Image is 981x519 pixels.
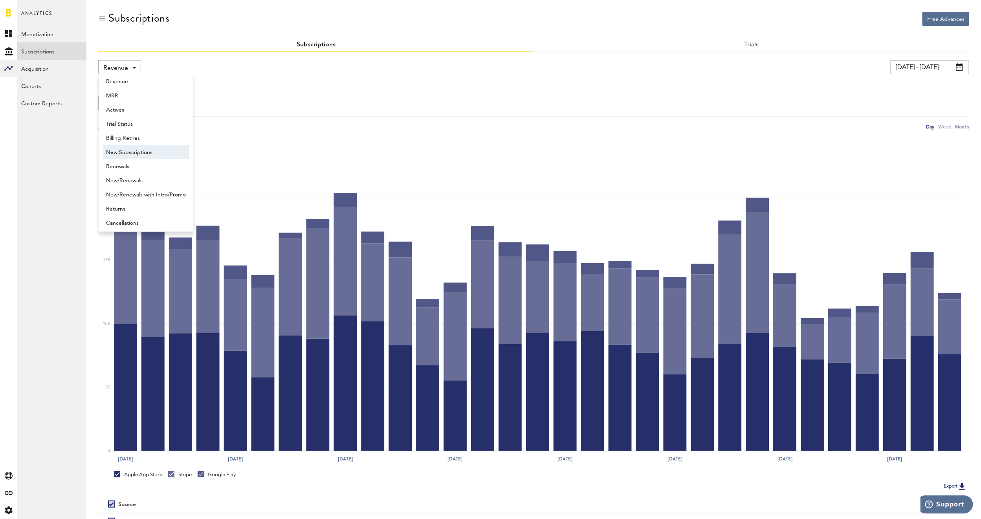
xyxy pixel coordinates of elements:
text: 0 [108,449,110,453]
a: Billing Retries [103,131,189,145]
span: New/Renewals with Intro/Promo [106,188,186,202]
a: Returns [103,202,189,216]
span: Analytics [21,9,52,25]
div: Subscriptions [108,12,169,24]
div: Stripe [168,471,192,478]
text: [DATE] [667,455,682,462]
text: [DATE] [447,455,462,462]
span: Renewals [106,160,186,173]
a: Custom Reports [17,94,86,112]
span: New Subscriptions [106,146,186,159]
span: Trial Status [106,117,186,131]
div: Week [938,123,951,131]
span: Revenue [103,62,128,75]
a: Renewals [103,159,189,173]
text: [DATE] [228,455,243,462]
button: Add Filter [98,78,133,92]
a: New/Renewals [103,173,189,187]
text: [DATE] [777,455,792,462]
span: New/Renewals [106,174,186,187]
div: Period total [544,501,960,508]
text: [DATE] [338,455,353,462]
a: Subscriptions [297,42,336,48]
text: [DATE] [887,455,902,462]
text: 10K [103,322,110,326]
img: Export [957,482,967,491]
span: Actives [106,103,186,117]
span: Revenue [106,75,186,88]
a: Monetization [17,25,86,42]
span: Returns [106,202,186,216]
text: 5K [105,385,110,389]
text: [DATE] [557,455,572,462]
div: Apple App Store [114,471,162,478]
span: MRR [106,89,186,103]
a: Actives [103,103,189,117]
a: Trials [744,42,759,48]
button: Free Advances [922,12,969,26]
text: [DATE] [118,455,133,462]
a: Acquisition [17,60,86,77]
div: Month [955,123,969,131]
div: Google Play [198,471,236,478]
a: MRR [103,88,189,103]
iframe: Opens a widget where you can find more information [920,495,973,515]
a: Cohorts [17,77,86,94]
text: 15K [103,258,110,262]
span: Cancellations [106,216,186,230]
a: Trial Status [103,117,189,131]
a: New/Renewals with Intro/Promo [103,187,189,202]
a: Subscriptions [17,42,86,60]
a: Cancellations [103,216,189,230]
a: Revenue [103,74,189,88]
div: Source [118,501,136,508]
div: Day [926,123,934,131]
span: Billing Retries [106,132,186,145]
button: Export [941,481,969,491]
a: New Subscriptions [103,145,189,159]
